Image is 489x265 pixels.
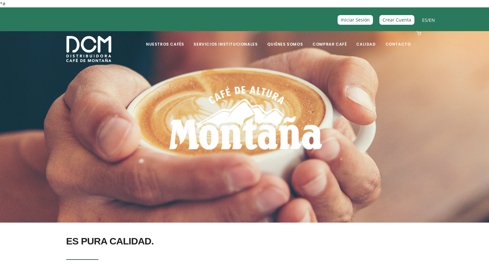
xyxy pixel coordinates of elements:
a: Iniciar Sesión [338,15,373,24]
a: Contacto [382,32,415,47]
a: ES [422,17,427,23]
a: Crear Cuenta [379,15,414,24]
a: EN [429,17,435,23]
a: Calidad [352,32,379,47]
a: Servicios Institucionales [190,32,261,47]
a: Comprar Café [309,32,350,47]
span: / [422,16,435,24]
a: Quiénes Somos [263,32,307,47]
a: Nuestros Cafés [142,32,188,47]
h2: ES PURA CALIDAD. [66,232,423,250]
